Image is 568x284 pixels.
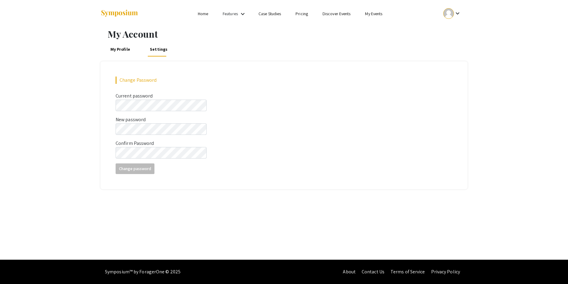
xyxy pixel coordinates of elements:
[362,269,384,275] a: Contact Us
[116,77,452,84] div: Change Password
[223,11,238,16] a: Features
[108,29,468,39] h1: My Account
[343,269,356,275] a: About
[116,140,154,147] label: Confirm Password
[323,11,351,16] a: Discover Events
[116,163,154,174] button: Change password
[100,9,138,18] img: Symposium by ForagerOne
[239,10,246,18] mat-icon: Expand Features list
[198,11,208,16] a: Home
[296,11,308,16] a: Pricing
[149,42,169,56] a: Settings
[437,7,468,20] button: Expand account dropdown
[109,42,131,56] a: My Profile
[454,10,461,17] mat-icon: Expand account dropdown
[431,269,460,275] a: Privacy Policy
[105,260,181,284] div: Symposium™ by ForagerOne © 2025
[365,11,382,16] a: My Events
[116,116,146,123] label: New password
[390,269,425,275] a: Terms of Service
[116,92,153,100] label: Current password
[259,11,281,16] a: Case Studies
[5,257,26,279] iframe: Chat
